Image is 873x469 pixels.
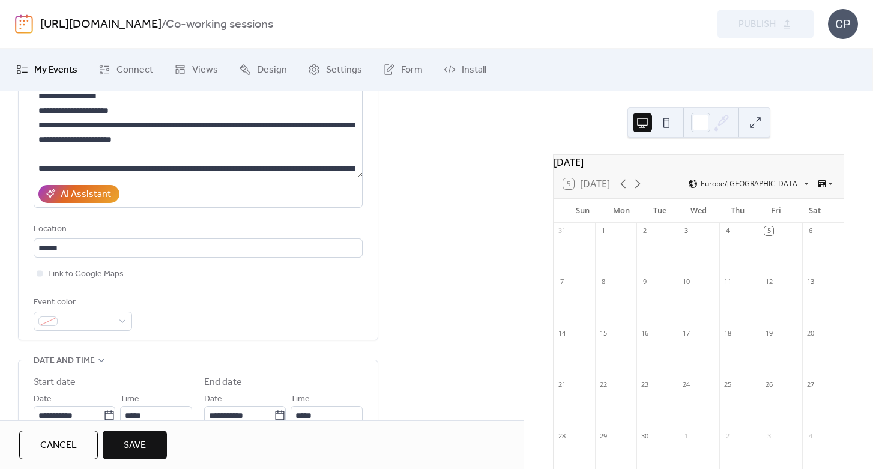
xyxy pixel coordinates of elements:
[681,277,690,286] div: 10
[806,431,815,440] div: 4
[723,328,732,337] div: 18
[806,380,815,389] div: 27
[299,53,371,86] a: Settings
[34,295,130,310] div: Event color
[718,199,757,223] div: Thu
[7,53,86,86] a: My Events
[116,63,153,77] span: Connect
[599,226,608,235] div: 1
[557,226,566,235] div: 31
[15,14,33,34] img: logo
[34,392,52,407] span: Date
[828,9,858,39] div: CP
[563,199,602,223] div: Sun
[599,328,608,337] div: 15
[723,431,732,440] div: 2
[602,199,641,223] div: Mon
[723,226,732,235] div: 4
[641,199,679,223] div: Tue
[40,13,162,36] a: [URL][DOMAIN_NAME]
[103,431,167,459] button: Save
[19,431,98,459] button: Cancel
[374,53,432,86] a: Form
[640,226,649,235] div: 2
[34,222,360,237] div: Location
[764,431,773,440] div: 3
[435,53,495,86] a: Install
[557,380,566,389] div: 21
[701,180,800,187] span: Europe/[GEOGRAPHIC_DATA]
[124,438,146,453] span: Save
[48,267,124,282] span: Link to Google Maps
[757,199,795,223] div: Fri
[599,380,608,389] div: 22
[89,53,162,86] a: Connect
[192,63,218,77] span: Views
[681,328,690,337] div: 17
[557,431,566,440] div: 28
[640,380,649,389] div: 23
[557,277,566,286] div: 7
[162,13,166,36] b: /
[681,431,690,440] div: 1
[204,375,242,390] div: End date
[680,199,718,223] div: Wed
[723,380,732,389] div: 25
[34,354,95,368] span: Date and time
[401,63,423,77] span: Form
[681,226,690,235] div: 3
[291,392,310,407] span: Time
[34,63,77,77] span: My Events
[599,277,608,286] div: 8
[723,277,732,286] div: 11
[681,380,690,389] div: 24
[806,277,815,286] div: 13
[764,277,773,286] div: 12
[38,185,119,203] button: AI Assistant
[796,199,834,223] div: Sat
[640,431,649,440] div: 30
[204,392,222,407] span: Date
[640,328,649,337] div: 16
[806,226,815,235] div: 6
[599,431,608,440] div: 29
[165,53,227,86] a: Views
[326,63,362,77] span: Settings
[764,226,773,235] div: 5
[806,328,815,337] div: 20
[764,380,773,389] div: 26
[640,277,649,286] div: 9
[462,63,486,77] span: Install
[557,328,566,337] div: 14
[764,328,773,337] div: 19
[230,53,296,86] a: Design
[554,155,844,169] div: [DATE]
[61,187,111,202] div: AI Assistant
[34,375,76,390] div: Start date
[257,63,287,77] span: Design
[166,13,273,36] b: Co-working sessions
[120,392,139,407] span: Time
[40,438,77,453] span: Cancel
